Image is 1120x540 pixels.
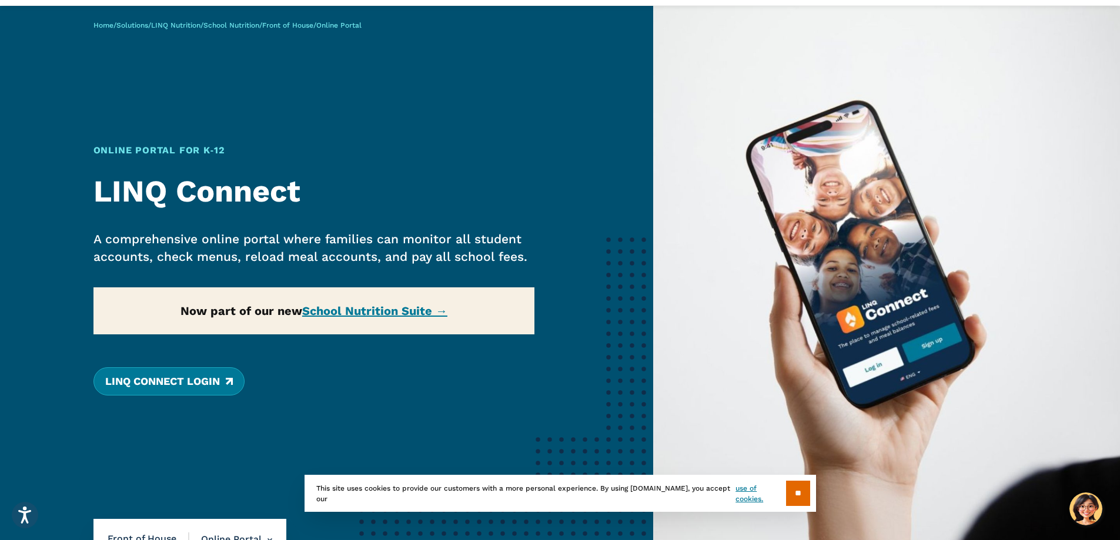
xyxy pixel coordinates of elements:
a: Home [93,21,113,29]
a: LINQ Nutrition [151,21,200,29]
a: School Nutrition [203,21,259,29]
a: use of cookies. [735,483,785,504]
button: Hello, have a question? Let’s chat. [1069,492,1102,525]
span: / / / / / [93,21,362,29]
a: LINQ Connect Login [93,367,245,395]
span: Online Portal [316,21,362,29]
a: Front of House [262,21,313,29]
div: This site uses cookies to provide our customers with a more personal experience. By using [DOMAIN... [305,475,816,512]
p: A comprehensive online portal where families can monitor all student accounts, check menus, reloa... [93,230,535,266]
a: School Nutrition Suite → [302,304,447,318]
strong: LINQ Connect [93,173,300,209]
a: Solutions [116,21,148,29]
h1: Online Portal for K‑12 [93,143,535,157]
strong: Now part of our new [180,304,447,318]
